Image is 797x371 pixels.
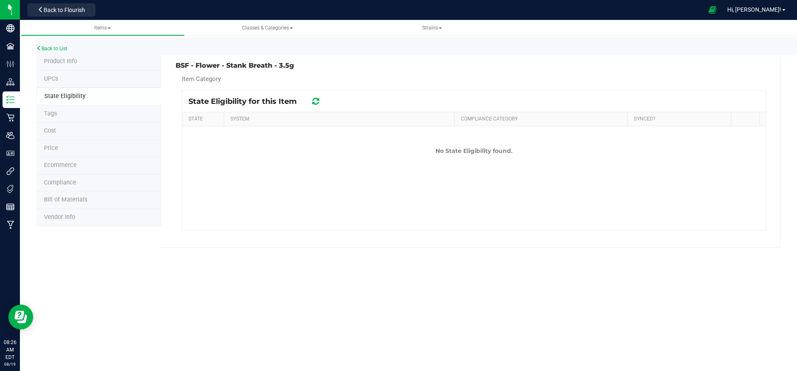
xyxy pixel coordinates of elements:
[6,60,15,68] inline-svg: Configuration
[188,97,305,106] span: State Eligibility for this Item
[176,62,468,69] h3: BSF - Flower - Stank Breath - 3.5g
[6,113,15,122] inline-svg: Retail
[182,147,766,155] div: No State Eligibility found.
[634,116,655,122] a: SYNCED?
[44,110,57,117] span: Tag
[242,25,293,31] span: Classes & Categories
[6,221,15,229] inline-svg: Manufacturing
[6,131,15,140] inline-svg: Users
[44,127,56,134] span: Cost
[703,2,722,18] span: Open Ecommerce Menu
[182,75,221,83] span: Item Category
[6,24,15,32] inline-svg: Company
[4,361,16,367] p: 08/19
[422,25,442,31] span: Strains
[37,46,67,52] a: Back to List
[230,116,249,122] a: SYSTEM
[94,25,111,31] span: Items
[6,149,15,157] inline-svg: User Roles
[188,116,203,122] a: STATE
[44,7,85,13] span: Back to Flourish
[461,116,518,122] a: COMPLIANCE CATEGORY
[44,145,58,152] span: Price
[44,58,77,65] span: Product Info
[6,78,15,86] inline-svg: Distribution
[6,96,15,104] inline-svg: Inventory
[727,6,781,13] span: Hi, [PERSON_NAME]!
[6,203,15,211] inline-svg: Reports
[44,214,75,221] span: Vendor Info
[44,162,77,169] span: Ecommerce
[44,75,58,82] span: Tag
[6,185,15,193] inline-svg: Tags
[6,42,15,50] inline-svg: Facilities
[44,179,76,186] span: Compliance
[44,93,86,100] span: Tag
[8,305,33,329] iframe: Resource center
[27,3,95,17] button: Back to Flourish
[44,196,87,203] span: Bill of Materials
[6,167,15,175] inline-svg: Integrations
[4,339,16,361] p: 08:26 AM EDT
